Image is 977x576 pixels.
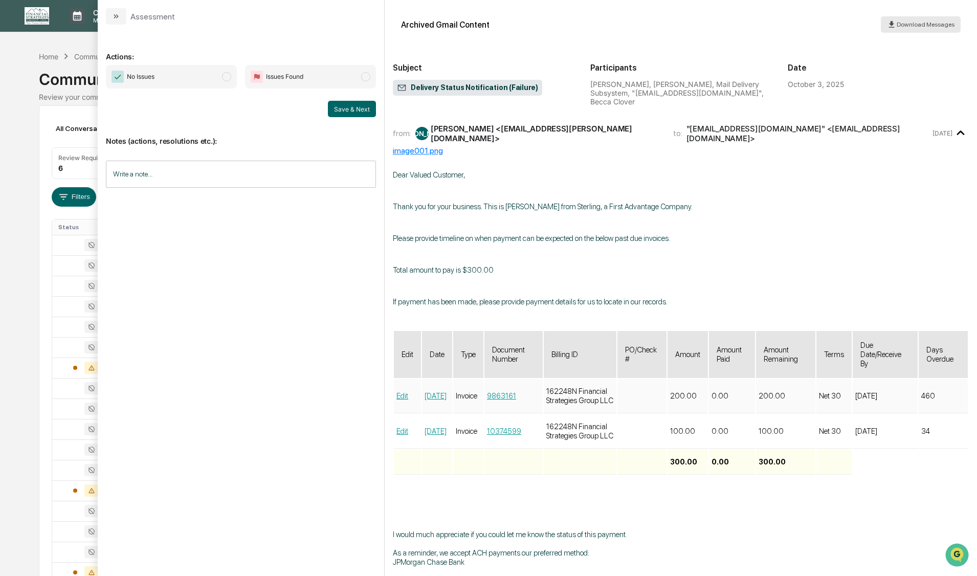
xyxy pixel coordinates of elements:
img: 1746055101610-c473b297-6a78-478c-a979-82029cc54cd1 [10,78,29,97]
span: 200.00 [670,391,697,401]
div: 6 [58,164,63,172]
span: 100.00 [670,427,695,436]
span: 300.00 [670,457,697,467]
span: PO/Check # [625,345,657,364]
a: Edit [396,391,408,401]
span: Delivery Status Notification (Failure) [397,83,538,93]
p: Actions: [106,40,376,61]
div: [PERSON_NAME] <[EMAIL_ADDRESS][PERSON_NAME][DOMAIN_NAME]> [431,124,661,143]
p: How can we help? [10,21,186,38]
div: We're offline, we'll be back soon [46,88,145,97]
img: 1746055101610-c473b297-6a78-478c-a979-82029cc54cd1 [20,167,29,175]
div: [PERSON_NAME] [415,127,429,140]
th: Status [52,219,119,235]
a: 🖐️Preclearance [6,205,70,224]
div: Past conversations [10,114,69,122]
a: 🔎Data Lookup [6,225,69,243]
div: "[EMAIL_ADDRESS][DOMAIN_NAME]" <[EMAIL_ADDRESS][DOMAIN_NAME]> [686,124,930,143]
button: Download Messages [881,16,961,33]
a: Powered byPylon [72,253,124,261]
span: Terms [824,350,844,359]
div: Review Required [58,154,107,162]
span: 0.00 [712,391,728,401]
span: Document Number [492,345,525,364]
span: Pylon [102,254,124,261]
img: Checkmark [112,71,124,83]
img: 8933085812038_c878075ebb4cc5468115_72.jpg [21,78,40,97]
span: [DATE] [91,167,112,175]
h2: Subject [393,63,574,73]
button: Save & Next [328,101,376,117]
span: 100.00 [759,427,784,436]
span: 34 [921,427,930,436]
span: Issues Found [266,72,303,82]
img: logo [25,7,49,25]
div: image001.png [393,146,969,156]
div: Assessment [130,12,175,21]
span: 162248N Financial Strategies Group LLC [546,387,613,405]
button: Filters [52,187,96,207]
time: Friday, October 3, 2025 at 1:46:56 PM [932,129,952,137]
button: See all [159,112,186,124]
div: Communications Archive [39,62,938,88]
span: Amount Paid [717,345,742,364]
span: [DATE] [855,391,877,401]
span: Amount [675,350,700,359]
span: Data Lookup [20,229,64,239]
h2: Participants [590,63,771,73]
span: No Issues [127,72,154,82]
span: to: [673,128,682,138]
span: [DATE] [91,139,112,147]
span: Attestations [84,209,127,219]
div: Start new chat [46,78,168,88]
span: Total amount to pay is $300.00 [393,265,494,275]
span: 300.00 [759,457,786,467]
a: [DATE] [425,427,447,436]
a: [DATE] [425,391,447,401]
span: 162248N Financial Strategies Group LLC [546,422,613,440]
span: 0.00 [712,457,729,467]
span: Days Overdue [926,345,953,364]
span: Type [461,350,476,359]
span: 460 [921,391,935,401]
img: Jack Rasmussen [10,129,27,146]
div: Review your communication records across channels [39,93,938,101]
span: Edit [402,350,413,359]
div: Home [39,52,58,61]
span: 0.00 [712,427,728,436]
span: from: [393,128,411,138]
p: Manage Tasks [85,17,137,24]
a: 9863161 [487,391,516,401]
span: Thank you for your business. This is [PERSON_NAME] from Sterling, a First Advantage Company. [393,202,693,211]
p: Calendar [85,8,137,17]
button: Start new chat [174,81,186,94]
span: Billing ID [551,350,578,359]
span: [DATE] [855,427,877,436]
span: Preclearance [20,209,66,219]
span: Download Messages [897,21,954,28]
h2: Date [788,63,969,73]
img: Jack Rasmussen [10,157,27,173]
span: Date [430,350,445,359]
span: [PERSON_NAME] [32,139,83,147]
div: All Conversations [52,120,129,137]
span: Net 30 [819,427,841,436]
div: 🗄️ [74,210,82,218]
span: Invoice [456,427,477,436]
iframe: Open customer support [944,542,972,570]
div: Communications Archive [74,52,157,61]
span: Please provide timeline on when payment can be expected on the below past due invoices. [393,234,670,243]
span: Due Date/Receive By [860,341,901,368]
span: • [85,139,88,147]
span: Net 30 [819,391,841,401]
span: Dear Valued Customer, [393,170,465,180]
span: • [85,167,88,175]
a: 🗄️Attestations [70,205,131,224]
span: Amount Remaining [764,345,798,364]
span: 200.00 [759,391,785,401]
img: Flag [251,71,263,83]
div: Archived Gmail Content [401,20,490,30]
div: October 3, 2025 [788,80,844,88]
